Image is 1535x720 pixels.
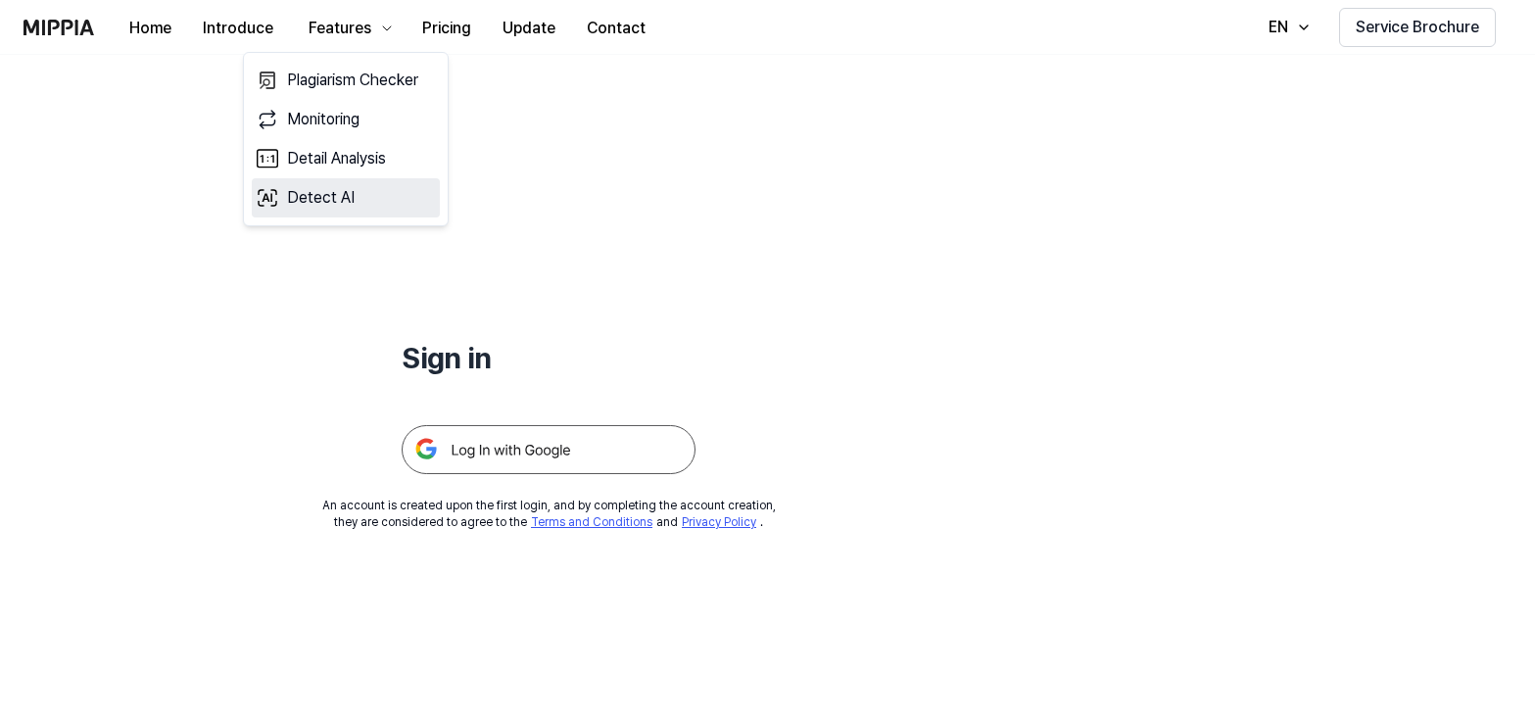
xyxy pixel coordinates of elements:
h1: Sign in [402,337,696,378]
div: EN [1265,16,1292,39]
button: Service Brochure [1339,8,1496,47]
a: Monitoring [252,100,440,139]
a: Update [487,1,571,55]
a: Privacy Policy [682,515,756,529]
a: Detect AI [252,178,440,217]
button: Introduce [187,9,289,48]
a: Terms and Conditions [531,515,652,529]
button: Home [114,9,187,48]
button: Features [289,9,407,48]
img: 구글 로그인 버튼 [402,425,696,474]
div: An account is created upon the first login, and by completing the account creation, they are cons... [322,498,776,531]
div: Features [305,17,375,40]
button: Update [487,9,571,48]
a: Plagiarism Checker [252,61,440,100]
button: Pricing [407,9,487,48]
a: Detail Analysis [252,139,440,178]
button: Contact [571,9,661,48]
button: EN [1249,8,1323,47]
img: logo [24,20,94,35]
